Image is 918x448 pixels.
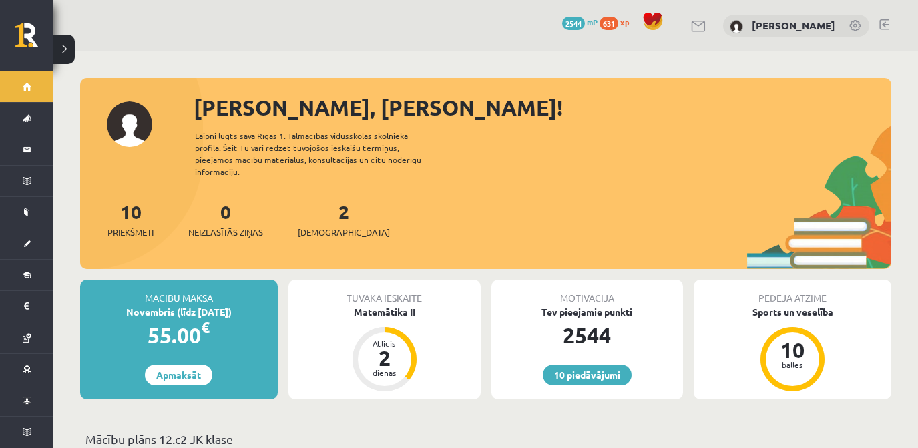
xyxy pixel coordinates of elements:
a: Sports un veselība 10 balles [694,305,891,393]
span: [DEMOGRAPHIC_DATA] [298,226,390,239]
div: 10 [772,339,813,361]
a: 10 piedāvājumi [543,365,632,385]
div: balles [772,361,813,369]
a: Apmaksāt [145,365,212,385]
img: Linda Zemīte [730,20,743,33]
span: xp [620,17,629,27]
span: € [201,318,210,337]
a: 2[DEMOGRAPHIC_DATA] [298,200,390,239]
div: 2544 [491,319,684,351]
div: Novembris (līdz [DATE]) [80,305,278,319]
div: Tuvākā ieskaite [288,280,481,305]
a: Matemātika II Atlicis 2 dienas [288,305,481,393]
div: Atlicis [365,339,405,347]
span: Neizlasītās ziņas [188,226,263,239]
span: mP [587,17,598,27]
div: Sports un veselība [694,305,891,319]
div: Matemātika II [288,305,481,319]
span: 631 [600,17,618,30]
span: Priekšmeti [107,226,154,239]
span: 2544 [562,17,585,30]
p: Mācību plāns 12.c2 JK klase [85,430,886,448]
a: 10Priekšmeti [107,200,154,239]
a: 2544 mP [562,17,598,27]
div: Motivācija [491,280,684,305]
div: 55.00 [80,319,278,351]
div: dienas [365,369,405,377]
div: [PERSON_NAME], [PERSON_NAME]! [194,91,891,124]
div: Tev pieejamie punkti [491,305,684,319]
div: Laipni lūgts savā Rīgas 1. Tālmācības vidusskolas skolnieka profilā. Šeit Tu vari redzēt tuvojošo... [195,130,445,178]
a: Rīgas 1. Tālmācības vidusskola [15,23,53,57]
a: 631 xp [600,17,636,27]
a: [PERSON_NAME] [752,19,835,32]
div: Mācību maksa [80,280,278,305]
div: Pēdējā atzīme [694,280,891,305]
a: 0Neizlasītās ziņas [188,200,263,239]
div: 2 [365,347,405,369]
